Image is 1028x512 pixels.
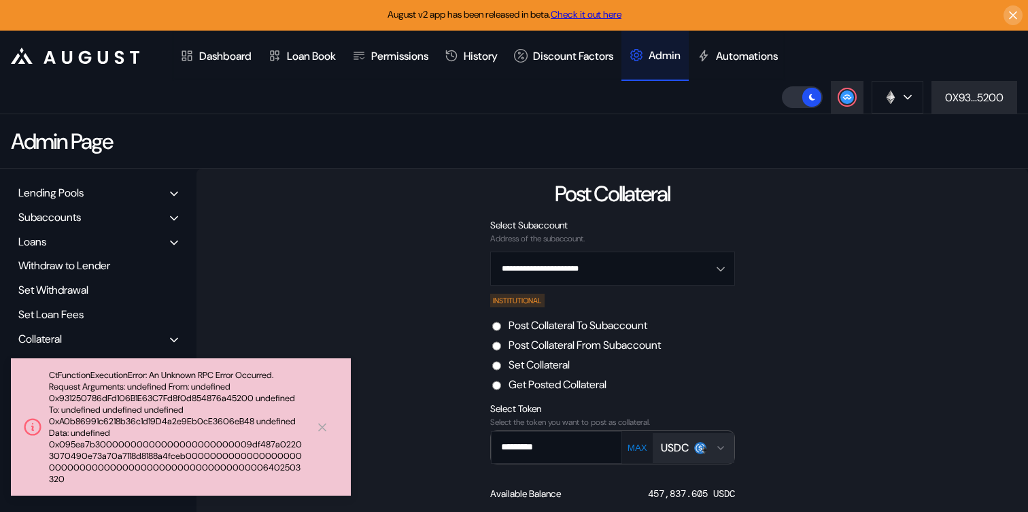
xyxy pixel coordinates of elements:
[509,358,570,372] label: Set Collateral
[872,81,923,114] button: chain logo
[260,31,344,81] a: Loan Book
[18,210,81,224] div: Subaccounts
[14,279,183,301] div: Set Withdrawal
[509,318,647,332] label: Post Collateral To Subaccount
[509,377,606,392] label: Get Posted Collateral
[199,49,252,63] div: Dashboard
[533,49,613,63] div: Discount Factors
[490,252,735,286] button: Open menu
[555,180,670,208] div: Post Collateral
[436,31,506,81] a: History
[649,48,681,63] div: Admin
[490,417,735,427] div: Select the token you want to post as collateral.
[18,186,84,200] div: Lending Pools
[700,446,708,454] img: svg+xml,%3c
[883,90,898,105] img: chain logo
[371,49,428,63] div: Permissions
[49,369,305,485] div: CtFunctionExecutionError: An Unknown RPC Error Occurred. Request Arguments: undefined From: undef...
[490,294,545,307] div: INSTITUTIONAL
[18,235,46,249] div: Loans
[661,441,689,455] div: USDC
[490,234,735,243] div: Address of the subaccount.
[388,8,621,20] span: August v2 app has been released in beta.
[689,31,786,81] a: Automations
[344,31,436,81] a: Permissions
[945,90,1004,105] div: 0X93...5200
[490,403,735,415] div: Select Token
[14,304,183,325] div: Set Loan Fees
[18,332,62,346] div: Collateral
[931,81,1017,114] button: 0X93...5200
[716,49,778,63] div: Automations
[14,255,183,276] div: Withdraw to Lender
[11,127,112,156] div: Admin Page
[623,442,651,454] button: MAX
[490,488,561,500] div: Available Balance
[172,31,260,81] a: Dashboard
[490,219,735,231] div: Select Subaccount
[464,49,498,63] div: History
[653,433,734,463] button: Open menu for selecting token for payment
[287,49,336,63] div: Loan Book
[506,31,621,81] a: Discount Factors
[551,8,621,20] a: Check it out here
[621,31,689,81] a: Admin
[648,488,735,500] div: 457,837.605 USDC
[509,338,661,352] label: Post Collateral From Subaccount
[694,442,706,454] img: usdc.png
